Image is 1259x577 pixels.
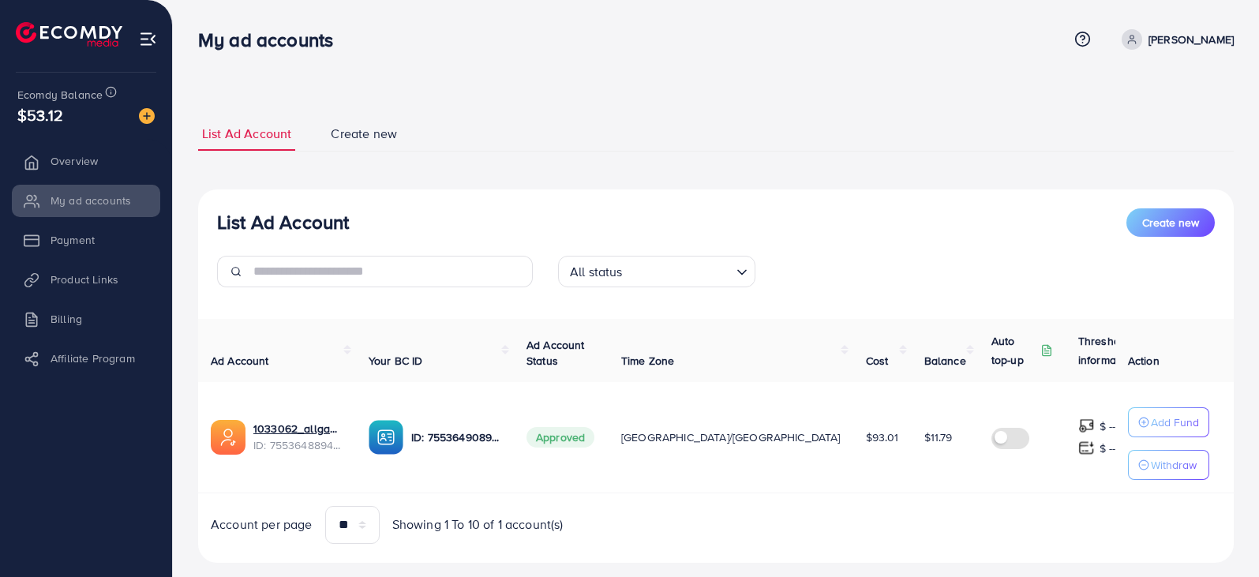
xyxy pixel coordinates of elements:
span: ID: 7553648894026989575 [253,437,343,453]
img: top-up amount [1078,418,1095,434]
span: Showing 1 To 10 of 1 account(s) [392,515,564,534]
img: ic-ads-acc.e4c84228.svg [211,420,245,455]
img: menu [139,30,157,48]
span: Cost [866,353,889,369]
span: Action [1128,353,1160,369]
p: Threshold information [1078,332,1156,369]
img: image [139,108,155,124]
span: $11.79 [924,429,953,445]
span: $53.12 [17,103,63,126]
span: Ad Account Status [526,337,585,369]
p: $ --- [1100,439,1119,458]
span: Create new [1142,215,1199,230]
button: Create new [1126,208,1215,237]
span: $93.01 [866,429,899,445]
span: [GEOGRAPHIC_DATA]/[GEOGRAPHIC_DATA] [621,429,841,445]
input: Search for option [628,257,730,283]
button: Add Fund [1128,407,1209,437]
span: Your BC ID [369,353,423,369]
h3: List Ad Account [217,211,349,234]
p: Withdraw [1151,455,1197,474]
span: Ecomdy Balance [17,87,103,103]
p: Add Fund [1151,413,1199,432]
a: 1033062_allgadgets_1758721188396 [253,421,343,436]
img: logo [16,22,122,47]
span: List Ad Account [202,125,291,143]
img: ic-ba-acc.ded83a64.svg [369,420,403,455]
p: Auto top-up [991,332,1037,369]
div: <span class='underline'>1033062_allgadgets_1758721188396</span></br>7553648894026989575 [253,421,343,453]
span: Time Zone [621,353,674,369]
a: [PERSON_NAME] [1115,29,1234,50]
span: Account per page [211,515,313,534]
span: Approved [526,427,594,448]
p: $ --- [1100,417,1119,436]
img: top-up amount [1078,440,1095,456]
h3: My ad accounts [198,28,346,51]
button: Withdraw [1128,450,1209,480]
span: Ad Account [211,353,269,369]
p: [PERSON_NAME] [1148,30,1234,49]
p: ID: 7553649089456701448 [411,428,501,447]
span: All status [567,260,626,283]
div: Search for option [558,256,755,287]
span: Create new [331,125,397,143]
span: Balance [924,353,966,369]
